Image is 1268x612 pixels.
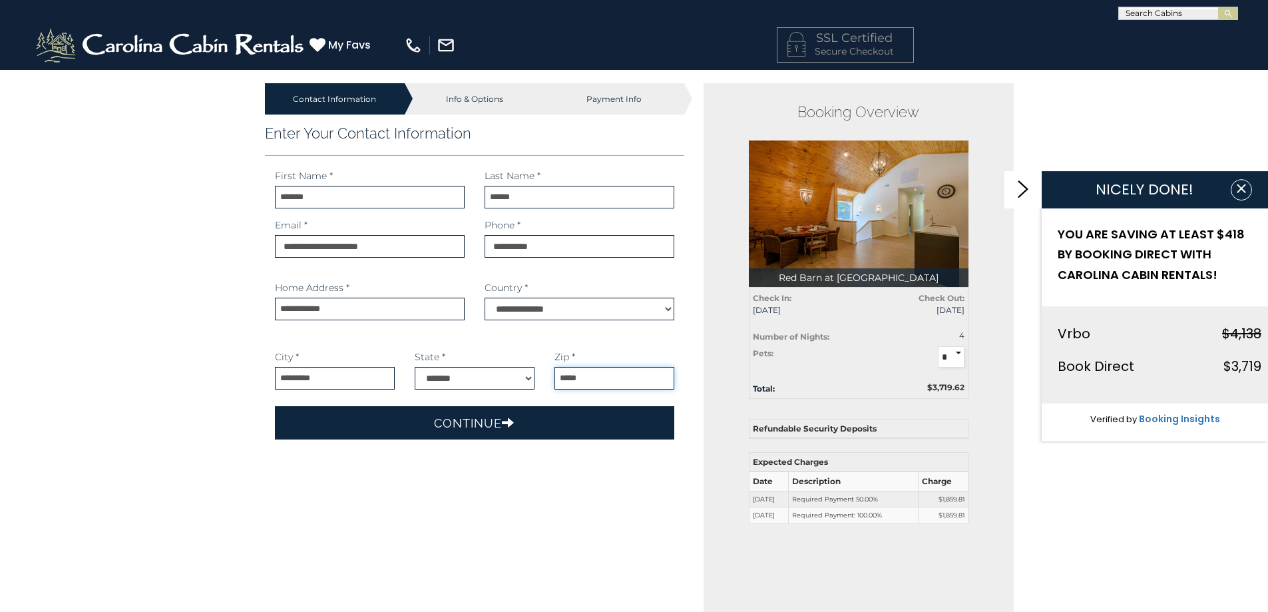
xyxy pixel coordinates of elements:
[753,332,829,342] strong: Number of Nights:
[1058,182,1231,198] h1: NICELY DONE!
[437,36,455,55] img: mail-regular-white.png
[554,350,575,364] label: Zip *
[869,304,964,316] span: [DATE]
[485,169,540,182] label: Last Name *
[749,507,788,524] td: [DATE]
[918,491,968,507] td: $1,859.81
[1223,355,1261,378] div: $3,719
[907,330,964,341] div: 4
[1058,322,1090,345] div: Vrbo
[275,406,675,440] button: Continue
[1058,357,1134,376] span: Book Direct
[485,281,528,294] label: Country *
[787,45,903,58] p: Secure Checkout
[749,141,968,287] img: 1714392836_thumbnail.jpeg
[749,453,968,472] th: Expected Charges
[328,37,371,53] span: My Favs
[1090,413,1137,426] span: Verified by
[749,471,788,491] th: Date
[749,491,788,507] td: [DATE]
[753,348,773,358] strong: Pets:
[275,169,333,182] label: First Name *
[753,384,775,394] strong: Total:
[918,471,968,491] th: Charge
[919,293,964,303] strong: Check Out:
[749,103,968,121] h2: Booking Overview
[1222,324,1261,343] strike: $4,138
[749,268,968,287] p: Red Barn at [GEOGRAPHIC_DATA]
[275,350,299,364] label: City *
[265,125,685,142] h3: Enter Your Contact Information
[749,420,968,439] th: Refundable Security Deposits
[1058,224,1261,286] h2: YOU ARE SAVING AT LEAST $418 BY BOOKING DIRECT WITH CAROLINA CABIN RENTALS!
[787,32,903,45] h4: SSL Certified
[485,218,521,232] label: Phone *
[310,37,374,54] a: My Favs
[415,350,445,364] label: State *
[404,36,423,55] img: phone-regular-white.png
[753,293,791,303] strong: Check In:
[33,25,310,65] img: White-1-2.png
[1139,412,1220,426] a: Booking Insights
[788,491,918,507] td: Required Payment 50.00%
[788,507,918,524] td: Required Payment: 100.00%
[275,218,308,232] label: Email *
[753,304,849,316] span: [DATE]
[275,281,349,294] label: Home Address *
[918,507,968,524] td: $1,859.81
[788,471,918,491] th: Description
[859,382,974,393] div: $3,719.62
[787,32,805,57] img: LOCKICON1.png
